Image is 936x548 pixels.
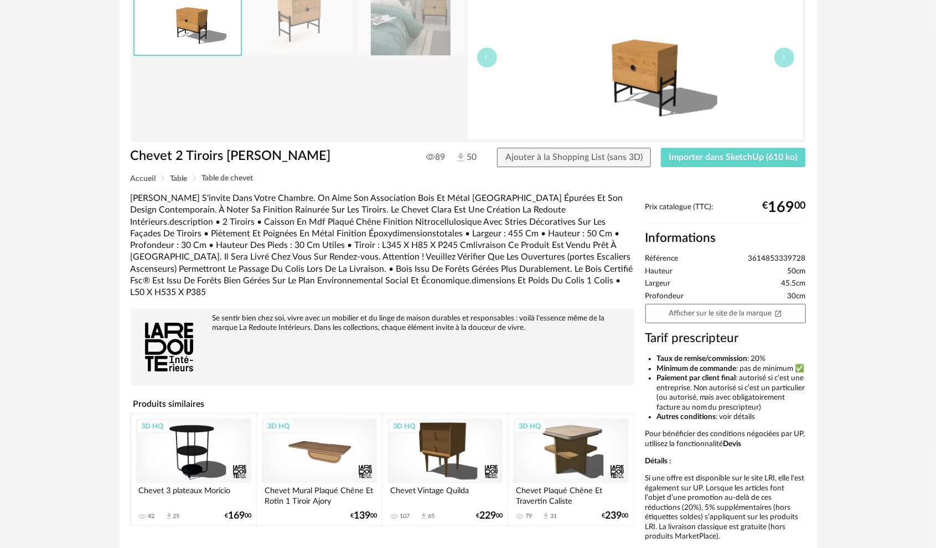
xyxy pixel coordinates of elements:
[479,512,496,520] span: 229
[354,512,370,520] span: 139
[606,512,622,520] span: 239
[262,419,294,433] div: 3D HQ
[525,513,532,520] div: 79
[656,374,806,412] li: : autorisé si c’est une entreprise. Non autorisé si c’est un particulier (ou autorisé, mais avec ...
[136,483,251,505] div: Chevet 3 plateaux Moricio
[763,203,806,212] div: € 00
[656,374,736,382] b: Paiement par client final
[788,267,806,277] span: 50cm
[723,440,742,448] b: Devis
[514,419,546,433] div: 3D HQ
[505,153,643,162] span: Ajouter à la Shopping List (sans 3D)
[420,512,428,520] span: Download icon
[508,413,633,526] a: 3D HQ Chevet Plaqué Chêne Et Travertin Caliste 79 Download icon 31 €23900
[455,152,467,163] img: Téléchargements
[656,355,748,363] b: Taux de remise/commission
[656,364,806,374] li: : pas de minimum ✅
[388,419,420,433] div: 3D HQ
[428,513,435,520] div: 65
[645,330,806,347] h3: Tarif prescripteur
[202,174,254,182] span: Table de chevet
[170,175,188,183] span: Table
[497,148,651,168] button: Ajouter à la Shopping List (sans 3D)
[645,304,806,323] a: Afficher sur le site de la marqueOpen In New icon
[165,512,173,520] span: Download icon
[228,512,245,520] span: 169
[131,148,406,165] h1: Chevet 2 Tiroirs [PERSON_NAME]
[768,203,795,212] span: 169
[262,483,377,505] div: Chevet Mural Plaqué Chêne Et Rotin 1 Tiroir Ajory
[788,292,806,302] span: 30cm
[645,230,806,246] h2: Informations
[136,314,629,333] div: Se sentir bien chez soi, vivre avec un mobilier et du linge de maison durables et responsables : ...
[400,513,410,520] div: 107
[656,365,737,373] b: Minimum de commande
[131,413,256,526] a: 3D HQ Chevet 3 plateaux Moricio 42 Download icon 25 €16900
[748,254,806,264] span: 3614853339728
[656,412,806,422] li: : voir détails
[542,512,550,520] span: Download icon
[513,483,628,505] div: Chevet Plaqué Chêne Et Travertin Caliste
[382,413,508,526] a: 3D HQ Chevet Vintage Quilda 107 Download icon 65 €22900
[225,512,251,520] div: € 00
[350,512,377,520] div: € 00
[148,513,155,520] div: 42
[661,148,806,168] button: Importer dans SketchUp (610 ko)
[645,430,806,449] p: Pour bénéficier des conditions négociées par UP, utilisez la fonctionnalité
[645,292,684,302] span: Profondeur
[656,354,806,364] li: : 20%
[669,153,798,162] span: Importer dans SketchUp (610 ko)
[257,413,382,526] a: 3D HQ Chevet Mural Plaqué Chêne Et Rotin 1 Tiroir Ajory €13900
[426,152,445,163] span: 89
[455,152,477,164] span: 50
[602,512,629,520] div: € 00
[645,474,806,542] p: Si une offre est disponible sur le site LRI, elle l'est également sur UP. Lorsque les articles fo...
[645,267,673,277] span: Hauteur
[476,512,503,520] div: € 00
[137,419,169,433] div: 3D HQ
[645,254,679,264] span: Référence
[387,483,503,505] div: Chevet Vintage Quilda
[131,174,806,183] div: Breadcrumb
[131,193,634,298] div: [PERSON_NAME] S'invite Dans Votre Chambre. On Aime Son Association Bois Et Métal [GEOGRAPHIC_DATA...
[173,513,180,520] div: 25
[645,279,671,289] span: Largeur
[550,513,557,520] div: 31
[774,309,782,317] span: Open In New icon
[131,175,156,183] span: Accueil
[645,203,806,223] div: Prix catalogue (TTC):
[656,413,716,421] b: Autres conditions
[645,457,671,465] b: Détails :
[782,279,806,289] span: 45.5cm
[136,314,203,380] img: brand logo
[131,396,634,412] h4: Produits similaires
